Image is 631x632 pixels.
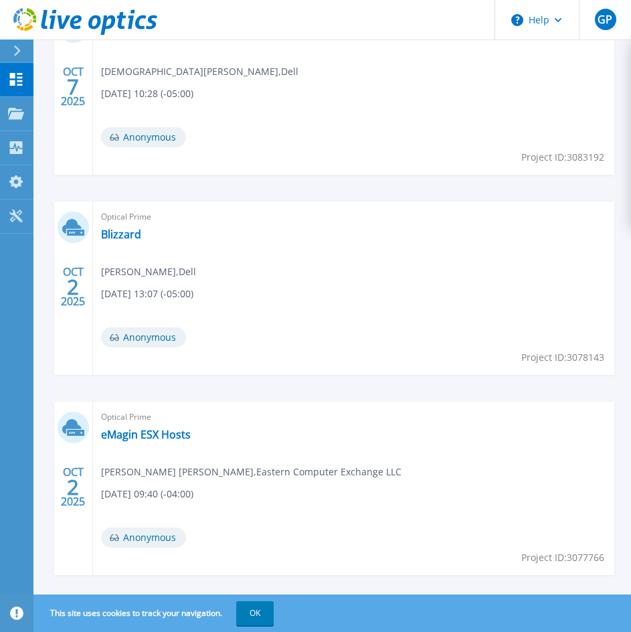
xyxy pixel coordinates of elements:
span: [DATE] 13:07 (-05:00) [101,287,193,301]
div: OCT 2025 [60,62,86,111]
div: OCT 2025 [60,262,86,311]
span: Project ID: 3083192 [521,150,604,165]
span: [DATE] 10:28 (-05:00) [101,86,193,101]
span: [DATE] 09:40 (-04:00) [101,487,193,501]
div: OCT 2025 [60,463,86,511]
span: Anonymous [101,528,186,548]
span: [PERSON_NAME] [PERSON_NAME] , Eastern Computer Exchange LLC [101,465,401,479]
span: [PERSON_NAME] , Dell [101,264,196,279]
a: Blizzard [101,228,141,241]
span: Project ID: 3078143 [521,350,604,365]
span: 7 [67,81,79,92]
span: Optical Prime [101,210,606,224]
span: This site uses cookies to track your navigation. [37,601,274,625]
span: GP [598,14,612,25]
span: Optical Prime [101,410,606,424]
span: 2 [67,281,79,293]
span: Project ID: 3077766 [521,550,604,565]
a: THERMTECH-COLLECTION2 [101,27,236,41]
span: Anonymous [101,327,186,347]
a: eMagin ESX Hosts [101,428,191,441]
span: [DEMOGRAPHIC_DATA][PERSON_NAME] , Dell [101,64,298,79]
span: Anonymous [101,127,186,147]
span: 2 [67,481,79,493]
button: OK [236,601,274,625]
